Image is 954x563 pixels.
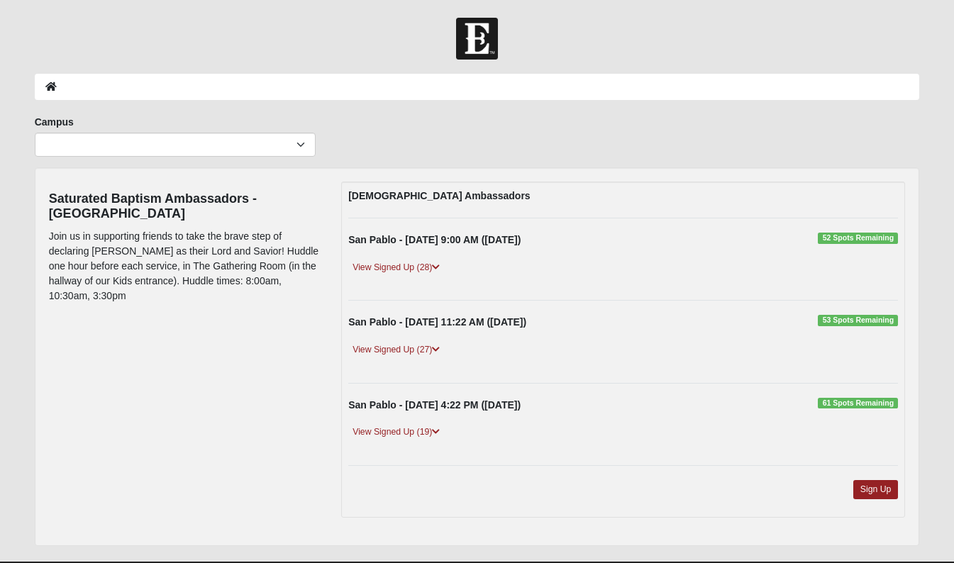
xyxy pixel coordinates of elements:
[456,18,498,60] img: Church of Eleven22 Logo
[49,191,321,222] h4: Saturated Baptism Ambassadors - [GEOGRAPHIC_DATA]
[348,425,444,440] a: View Signed Up (19)
[348,234,521,245] strong: San Pablo - [DATE] 9:00 AM ([DATE])
[348,316,526,328] strong: San Pablo - [DATE] 11:22 AM ([DATE])
[818,233,898,244] span: 52 Spots Remaining
[818,398,898,409] span: 61 Spots Remaining
[818,315,898,326] span: 53 Spots Remaining
[348,342,444,357] a: View Signed Up (27)
[35,115,74,129] label: Campus
[49,229,321,303] p: Join us in supporting friends to take the brave step of declaring [PERSON_NAME] as their Lord and...
[348,260,444,275] a: View Signed Up (28)
[348,190,530,201] strong: [DEMOGRAPHIC_DATA] Ambassadors
[853,480,899,499] a: Sign Up
[348,399,521,411] strong: San Pablo - [DATE] 4:22 PM ([DATE])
